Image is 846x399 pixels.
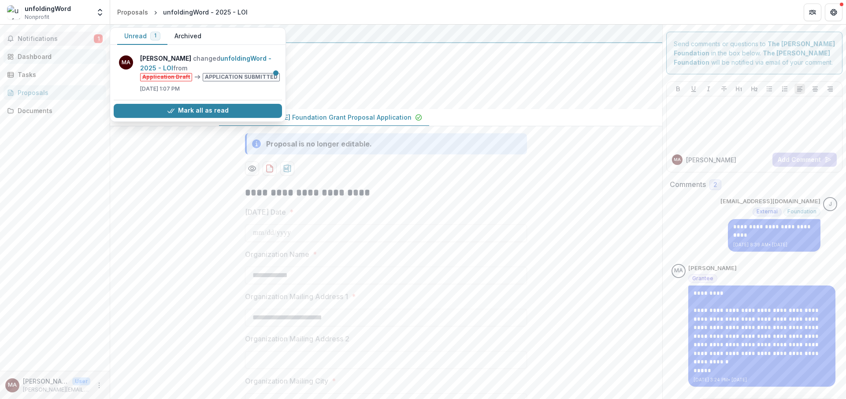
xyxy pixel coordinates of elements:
[154,33,156,39] span: 1
[140,55,271,72] a: unfoldingWord - 2025 - LOI
[245,249,309,260] p: Organization Name
[825,84,835,94] button: Align Right
[245,161,259,176] button: Preview 32cfcd9a-8b2c-427e-b463-448a9d177fe3-1.pdf
[703,84,714,94] button: Italicize
[779,84,790,94] button: Ordered List
[719,84,729,94] button: Strike
[4,67,106,82] a: Tasks
[140,54,283,81] p: changed from
[245,291,348,302] p: Organization Mailing Address 1
[4,49,106,64] a: Dashboard
[733,242,815,248] p: [DATE] 8:39 AM • [DATE]
[266,139,372,149] div: Proposal is no longer editable.
[794,84,805,94] button: Align Left
[226,113,412,122] p: The [PERSON_NAME] Foundation Grant Proposal Application
[18,35,94,43] span: Notifications
[688,264,737,273] p: [PERSON_NAME]
[787,209,816,215] span: Foundation
[688,84,699,94] button: Underline
[117,28,655,39] div: The [PERSON_NAME] Foundation
[674,157,681,162] div: Maria Abraham
[245,333,349,344] p: Organization Mailing Address 2
[670,180,706,189] h2: Comments
[94,34,103,43] span: 1
[7,5,21,19] img: unfoldingWord
[18,70,99,79] div: Tasks
[4,85,106,100] a: Proposals
[810,84,820,94] button: Align Center
[23,377,69,386] p: [PERSON_NAME]
[757,209,778,215] span: External
[114,6,251,18] nav: breadcrumb
[114,104,282,118] button: Mark all as read
[674,268,683,274] div: Maria Abraham
[829,201,832,207] div: jcline@bolickfoundation.org
[117,50,641,61] h2: unfoldingWord - 2025 - LOI
[692,275,713,282] span: Grantee
[18,52,99,61] div: Dashboard
[117,7,148,17] div: Proposals
[18,106,99,115] div: Documents
[4,103,106,118] a: Documents
[8,382,17,388] div: Maria Abraham
[117,28,167,45] button: Unread
[18,88,99,97] div: Proposals
[94,4,106,21] button: Open entity switcher
[163,7,248,17] div: unfoldingWord - 2025 - LOI
[245,376,328,386] p: Organization Mailing City
[720,197,820,206] p: [EMAIL_ADDRESS][DOMAIN_NAME]
[245,207,286,217] p: [DATE] Date
[772,153,837,167] button: Add Comment
[804,4,821,21] button: Partners
[666,32,843,74] div: Send comments or questions to in the box below. will be notified via email of your comment.
[25,13,49,21] span: Nonprofit
[694,377,831,383] p: [DATE] 3:24 PM • [DATE]
[23,386,90,394] p: [PERSON_NAME][EMAIL_ADDRESS][PERSON_NAME][DOMAIN_NAME]
[72,377,90,385] p: User
[280,161,294,176] button: download-proposal
[686,155,736,165] p: [PERSON_NAME]
[673,84,683,94] button: Bold
[263,161,277,176] button: download-proposal
[25,4,71,13] div: unfoldingWord
[764,84,775,94] button: Bullet List
[114,6,152,18] a: Proposals
[94,380,104,391] button: More
[734,84,744,94] button: Heading 1
[749,84,760,94] button: Heading 2
[167,28,208,45] button: Archived
[825,4,842,21] button: Get Help
[713,181,717,189] span: 2
[4,32,106,46] button: Notifications1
